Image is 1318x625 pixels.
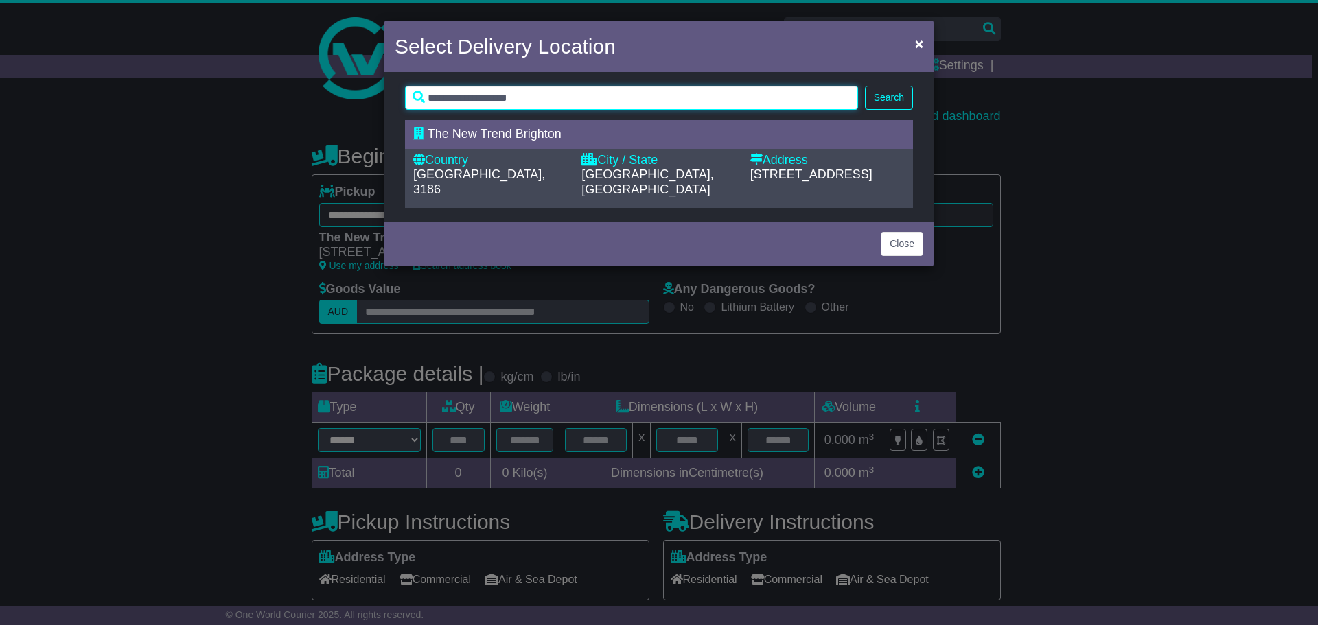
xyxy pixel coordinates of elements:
button: Search [865,86,913,110]
div: Country [413,153,568,168]
span: [GEOGRAPHIC_DATA], [GEOGRAPHIC_DATA] [581,167,713,196]
h4: Select Delivery Location [395,31,616,62]
span: × [915,36,923,51]
button: Close [908,30,930,58]
div: City / State [581,153,736,168]
div: Address [750,153,905,168]
span: [GEOGRAPHIC_DATA], 3186 [413,167,545,196]
span: [STREET_ADDRESS] [750,167,872,181]
button: Close [881,232,923,256]
span: The New Trend Brighton [428,127,562,141]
